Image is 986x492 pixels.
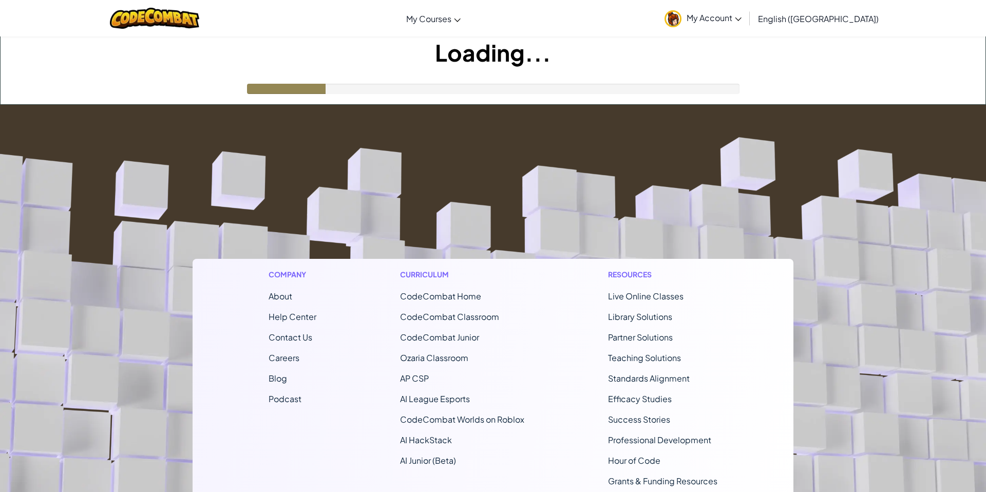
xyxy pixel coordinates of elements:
[608,352,681,363] a: Teaching Solutions
[269,352,299,363] a: Careers
[269,269,316,280] h1: Company
[269,393,301,404] a: Podcast
[400,352,468,363] a: Ozaria Classroom
[608,414,670,425] a: Success Stories
[608,476,717,486] a: Grants & Funding Resources
[400,311,499,322] a: CodeCombat Classroom
[687,12,742,23] span: My Account
[758,13,879,24] span: English ([GEOGRAPHIC_DATA])
[406,13,451,24] span: My Courses
[400,393,470,404] a: AI League Esports
[400,373,429,384] a: AP CSP
[400,269,524,280] h1: Curriculum
[608,311,672,322] a: Library Solutions
[269,373,287,384] a: Blog
[401,5,466,32] a: My Courses
[608,332,673,343] a: Partner Solutions
[608,373,690,384] a: Standards Alignment
[659,2,747,34] a: My Account
[400,414,524,425] a: CodeCombat Worlds on Roblox
[753,5,884,32] a: English ([GEOGRAPHIC_DATA])
[110,8,200,29] img: CodeCombat logo
[608,434,711,445] a: Professional Development
[608,291,684,301] a: Live Online Classes
[665,10,681,27] img: avatar
[269,311,316,322] a: Help Center
[608,455,660,466] a: Hour of Code
[400,332,479,343] a: CodeCombat Junior
[1,36,985,68] h1: Loading...
[400,434,452,445] a: AI HackStack
[608,269,717,280] h1: Resources
[269,332,312,343] span: Contact Us
[269,291,292,301] a: About
[400,291,481,301] span: CodeCombat Home
[608,393,672,404] a: Efficacy Studies
[400,455,456,466] a: AI Junior (Beta)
